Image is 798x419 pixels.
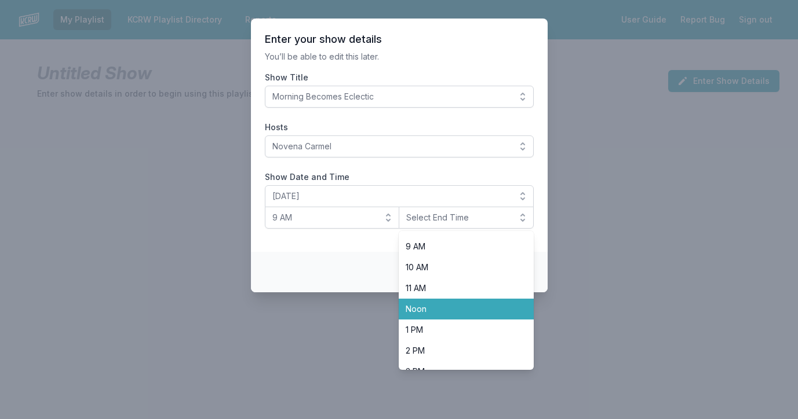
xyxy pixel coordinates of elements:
span: Morning Becomes Eclectic [272,91,510,102]
span: 2 PM [406,345,513,356]
p: You’ll be able to edit this later. [265,51,534,63]
span: 9 AM [406,241,513,252]
span: 11 AM [406,282,513,294]
button: 9 AM [265,207,400,229]
label: Hosts [265,122,534,133]
span: 3 PM [406,366,513,377]
label: Show Title [265,72,534,83]
span: Noon [406,303,513,315]
span: 1 PM [406,324,513,336]
button: Select End Time [399,207,534,229]
legend: Show Date and Time [265,171,349,183]
span: [DATE] [272,190,510,202]
header: Enter your show details [265,32,534,46]
span: Novena Carmel [272,141,510,152]
button: Novena Carmel [265,135,534,157]
span: Select End Time [406,212,510,223]
span: 9 AM [272,212,376,223]
button: Morning Becomes Eclectic [265,86,534,108]
span: 10 AM [406,262,513,273]
button: [DATE] [265,185,534,207]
